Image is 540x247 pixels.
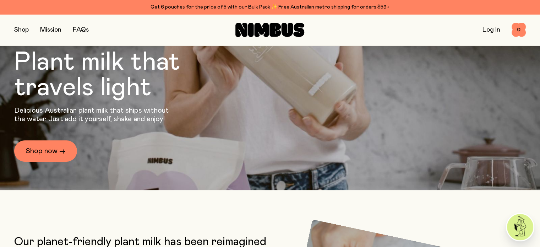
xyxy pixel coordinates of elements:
[40,27,61,33] a: Mission
[512,23,526,37] button: 0
[482,27,500,33] a: Log In
[14,140,77,162] a: Shop now →
[14,3,526,11] div: Get 6 pouches for the price of 5 with our Bulk Pack ✨ Free Australian metro shipping for orders $59+
[14,106,173,123] p: Delicious Australian plant milk that ships without the water. Just add it yourself, shake and enjoy!
[507,214,533,240] img: agent
[73,27,89,33] a: FAQs
[14,49,219,101] h1: Plant milk that travels light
